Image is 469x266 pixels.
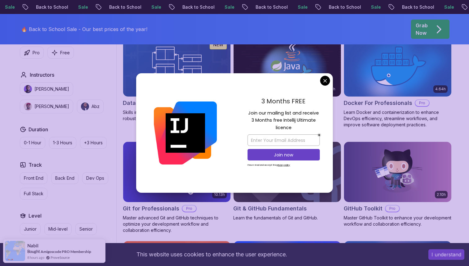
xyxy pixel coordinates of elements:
[20,188,47,200] button: Full Stack
[123,109,231,122] p: Skills in database design and SQL for efficient, robust backend development
[33,50,40,56] p: Pro
[24,102,32,110] img: instructor img
[123,204,179,213] h2: Git for Professionals
[84,140,103,146] p: +3 Hours
[34,103,69,110] p: [PERSON_NAME]
[176,4,218,10] p: Back to School
[102,4,145,10] p: Back to School
[55,175,74,181] p: Back End
[80,137,107,149] button: +3 Hours
[123,36,231,122] a: Database Design & Implementation card1.70hNEWDatabase Design & ImplementationProSkills in databas...
[29,4,71,10] p: Back to School
[5,248,419,261] div: This website uses cookies to enhance the user experience.
[24,191,43,197] p: Full Stack
[44,223,72,235] button: Mid-level
[123,36,230,97] img: Database Design & Implementation card
[5,241,25,261] img: provesource social proof notification image
[415,100,429,106] p: Pro
[20,82,73,96] button: instructor img[PERSON_NAME]
[60,50,70,56] p: Free
[234,36,341,97] img: Docker for Java Developers card
[51,255,70,260] a: ProveSource
[27,249,40,254] span: Bought
[213,42,223,48] p: NEW
[29,126,48,133] h2: Duration
[20,137,45,149] button: 0-1 Hour
[344,36,451,97] img: Docker For Professionals card
[435,87,446,92] p: 4.64h
[27,243,38,248] span: Nabil
[29,212,42,219] h2: Level
[214,192,225,197] p: 10.13h
[344,215,452,227] p: Master GitHub Toolkit to enhance your development workflow and collaboration efficiency.
[71,4,91,10] p: Sale
[51,172,78,184] button: Back End
[79,226,93,232] p: Senior
[416,22,428,37] p: Grab Now
[82,172,108,184] button: Dev Ops
[233,204,307,213] h2: Git & GitHub Fundamentals
[20,172,47,184] button: Front End
[249,4,291,10] p: Back to School
[364,4,384,10] p: Sale
[437,192,446,197] p: 2.10h
[49,137,76,149] button: 1-3 Hours
[395,4,437,10] p: Back to School
[77,100,104,113] button: instructor imgAbz
[344,109,452,128] p: Learn Docker and containerization to enhance DevOps efficiency, streamline workflows, and improve...
[48,226,68,232] p: Mid-level
[30,71,54,79] h2: Instructors
[53,140,72,146] p: 1-3 Hours
[218,4,238,10] p: Sale
[29,161,42,169] h2: Track
[92,103,100,110] p: Abz
[81,102,89,110] img: instructor img
[233,215,341,221] p: Learn the fundamentals of Git and GitHub.
[145,4,164,10] p: Sale
[344,142,451,202] img: GitHub Toolkit card
[20,100,73,113] button: instructor img[PERSON_NAME]
[344,36,452,128] a: Docker For Professionals card4.64hDocker For ProfessionalsProLearn Docker and containerization to...
[75,223,97,235] button: Senior
[437,4,457,10] p: Sale
[24,226,37,232] p: Junior
[123,215,231,233] p: Master advanced Git and GitHub techniques to optimize your development workflow and collaboration...
[123,142,231,233] a: Git for Professionals card10.13hGit for ProfessionalsProMaster advanced Git and GitHub techniques...
[428,249,464,260] button: Accept cookies
[20,47,44,59] button: Pro
[291,4,311,10] p: Sale
[24,85,32,93] img: instructor img
[344,204,382,213] h2: GitHub Toolkit
[41,249,91,254] a: Amigoscode PRO Membership
[47,47,74,59] button: Free
[123,99,213,107] h2: Database Design & Implementation
[182,205,196,212] p: Pro
[21,25,147,33] p: 🔥 Back to School Sale - Our best prices of the year!
[386,205,399,212] p: Pro
[344,142,452,227] a: GitHub Toolkit card2.10hGitHub ToolkitProMaster GitHub Toolkit to enhance your development workfl...
[27,255,44,260] span: 8 hours ago
[322,4,364,10] p: Back to School
[123,142,230,202] img: Git for Professionals card
[24,140,41,146] p: 0-1 Hour
[344,99,412,107] h2: Docker For Professionals
[34,86,69,92] p: [PERSON_NAME]
[20,223,41,235] button: Junior
[24,175,43,181] p: Front End
[86,175,104,181] p: Dev Ops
